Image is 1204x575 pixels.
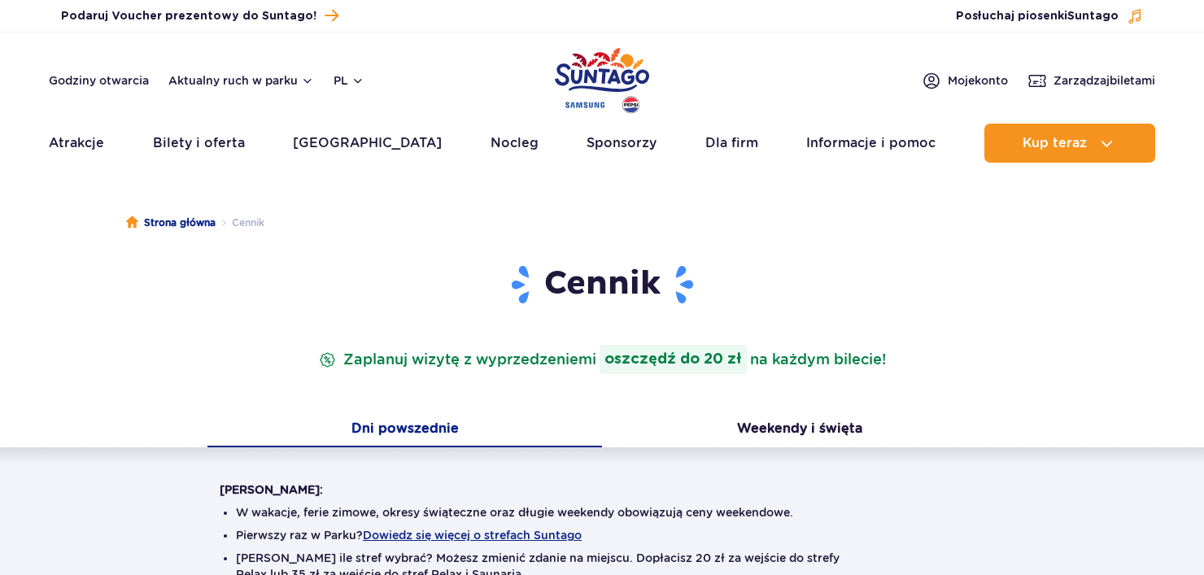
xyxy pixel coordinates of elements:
span: Zarządzaj biletami [1053,72,1155,89]
a: Godziny otwarcia [49,72,149,89]
a: Sponsorzy [587,124,657,163]
strong: [PERSON_NAME]: [220,483,323,496]
a: Podaruj Voucher prezentowy do Suntago! [61,5,338,27]
p: Zaplanuj wizytę z wyprzedzeniem na każdym bilecie! [316,345,889,374]
span: Moje konto [948,72,1008,89]
a: Park of Poland [555,41,649,115]
a: Atrakcje [49,124,104,163]
a: Bilety i oferta [153,124,245,163]
a: Mojekonto [922,71,1008,90]
a: [GEOGRAPHIC_DATA] [293,124,442,163]
h1: Cennik [220,264,984,306]
strong: oszczędź do 20 zł [600,345,747,374]
span: Podaruj Voucher prezentowy do Suntago! [61,8,316,24]
span: Posłuchaj piosenki [956,8,1119,24]
a: Nocleg [491,124,539,163]
li: Pierwszy raz w Parku? [236,527,968,543]
button: Weekendy i święta [602,413,997,447]
span: Kup teraz [1023,136,1087,150]
li: W wakacje, ferie zimowe, okresy świąteczne oraz długie weekendy obowiązują ceny weekendowe. [236,504,968,521]
button: Posłuchaj piosenkiSuntago [956,8,1143,24]
button: Aktualny ruch w parku [168,74,314,87]
a: Dla firm [705,124,758,163]
button: Dni powszednie [207,413,602,447]
li: Cennik [216,215,264,231]
span: Suntago [1067,11,1119,22]
a: Zarządzajbiletami [1027,71,1155,90]
button: Dowiedz się więcej o strefach Suntago [363,529,582,542]
button: pl [334,72,364,89]
a: Informacje i pomoc [806,124,936,163]
a: Strona główna [126,215,216,231]
button: Kup teraz [984,124,1155,163]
